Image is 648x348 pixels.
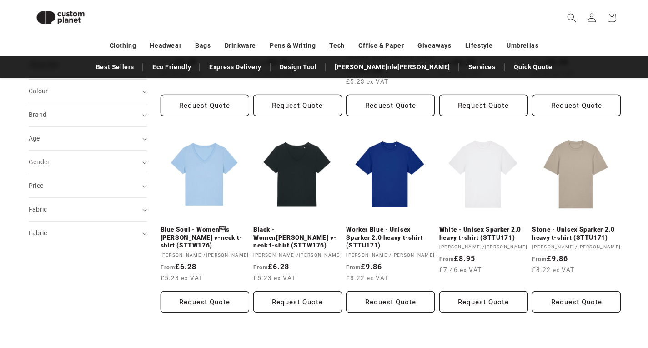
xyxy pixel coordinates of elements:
summary: Fabric (0 selected) [29,222,147,245]
span: Brand [29,111,47,118]
button: Request Quote [532,95,621,116]
summary: Age (0 selected) [29,127,147,150]
a: Lifestyle [465,38,493,54]
button: Request Quote [161,95,249,116]
button: Request Quote [346,291,435,313]
summary: Search [562,8,582,28]
a: Giveaways [417,38,451,54]
a: White - Unisex Sparker 2.0 heavy t-shirt (STTU171) [439,226,528,242]
button: Request Quote [439,291,528,313]
a: Worker Blue - Unisex Sparker 2.0 heavy t-shirt (STTU171) [346,226,435,250]
a: Blue Soul - Womens [PERSON_NAME] v-neck t-shirt (STTW176) [161,226,249,250]
a: Umbrellas [507,38,538,54]
span: Fabric [29,229,47,237]
button: Request Quote [346,95,435,116]
a: Best Sellers [91,59,139,75]
a: Design Tool [275,59,321,75]
img: Custom Planet [29,4,92,32]
button: Request Quote [253,291,342,313]
button: Request Quote [253,95,342,116]
a: Headwear [150,38,181,54]
span: Age [29,135,40,142]
button: Request Quote [161,291,249,313]
a: Drinkware [225,38,256,54]
span: Gender [29,158,50,166]
a: Quick Quote [509,59,557,75]
summary: Price [29,174,147,197]
a: Clothing [110,38,136,54]
a: Express Delivery [205,59,266,75]
a: Office & Paper [358,38,404,54]
a: [PERSON_NAME]nle[PERSON_NAME] [330,59,454,75]
a: Stone - Unisex Sparker 2.0 heavy t-shirt (STTU171) [532,226,621,242]
summary: Gender (0 selected) [29,151,147,174]
button: Request Quote [439,95,528,116]
summary: Fabric (0 selected) [29,198,147,221]
a: Services [464,59,500,75]
span: Fabric [29,206,47,213]
span: Colour [29,87,48,95]
iframe: Chat Widget [496,250,648,348]
a: Bags [195,38,211,54]
a: Black - Women[PERSON_NAME] v-neck t-shirt (STTW176) [253,226,342,250]
span: Price [29,182,44,189]
a: Tech [329,38,344,54]
a: Eco Friendly [148,59,196,75]
summary: Colour (0 selected) [29,80,147,103]
summary: Brand (0 selected) [29,103,147,126]
a: Pens & Writing [270,38,316,54]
